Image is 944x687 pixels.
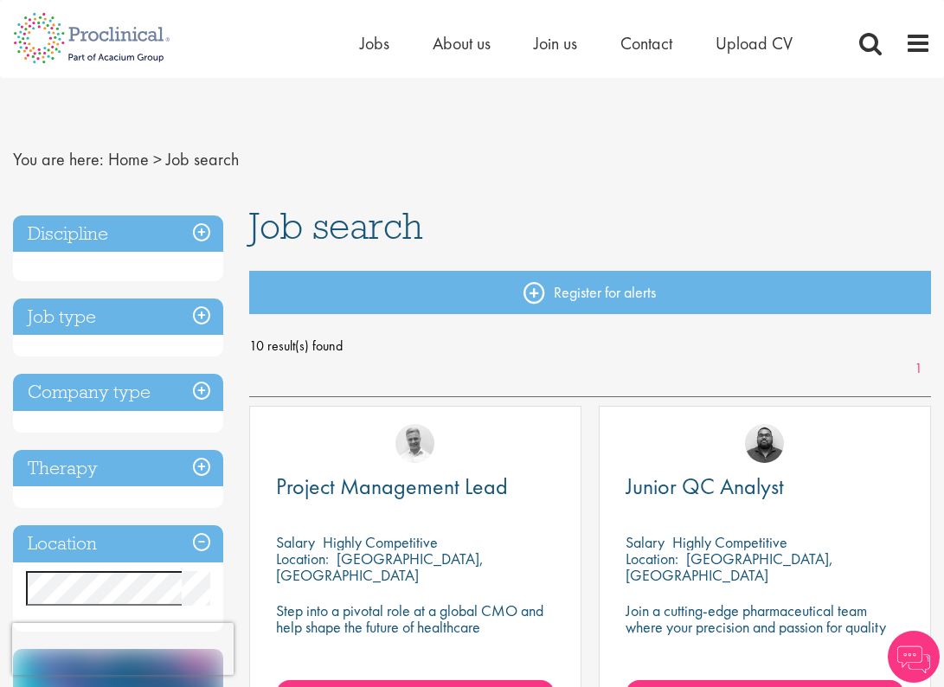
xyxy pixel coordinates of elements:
a: Upload CV [716,32,793,55]
iframe: reCAPTCHA [12,623,234,675]
span: Job search [166,148,239,170]
span: 10 result(s) found [249,333,931,359]
a: About us [433,32,491,55]
a: Project Management Lead [276,476,555,498]
span: > [153,148,162,170]
span: (10) [179,261,202,279]
a: Junior QC Analyst [626,476,904,498]
a: breadcrumb link [108,148,149,170]
span: You are here: [13,148,104,170]
h3: Location [13,525,223,562]
span: - [19,257,24,283]
span: Project Management Lead [276,472,508,501]
p: Highly Competitive [323,532,438,552]
p: [GEOGRAPHIC_DATA], [GEOGRAPHIC_DATA] [626,549,833,585]
span: Junior QC Analyst [626,472,784,501]
span: Salary [626,532,665,552]
span: Job search [249,202,423,249]
a: 1 [906,359,931,379]
span: Office, Admin & Clerical [30,261,202,279]
img: Joshua Bye [395,424,434,463]
a: Jobs [360,32,389,55]
a: Join us [534,32,577,55]
span: Location: [276,549,329,568]
span: Salary [276,532,315,552]
p: Join a cutting-edge pharmaceutical team where your precision and passion for quality will help sh... [626,602,904,668]
p: Step into a pivotal role at a global CMO and help shape the future of healthcare manufacturing. [276,602,555,652]
span: Location: [626,549,678,568]
a: Register for alerts [249,271,931,314]
h3: Therapy [13,450,223,487]
h3: Job type [13,299,223,336]
p: Highly Competitive [672,532,787,552]
a: Contact [620,32,672,55]
img: Ashley Bennett [745,424,784,463]
img: Chatbot [888,631,940,683]
h3: Discipline [13,215,223,253]
h3: Company type [13,374,223,411]
p: [GEOGRAPHIC_DATA], [GEOGRAPHIC_DATA] [276,549,484,585]
span: Office, Admin & Clerical [30,261,179,279]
